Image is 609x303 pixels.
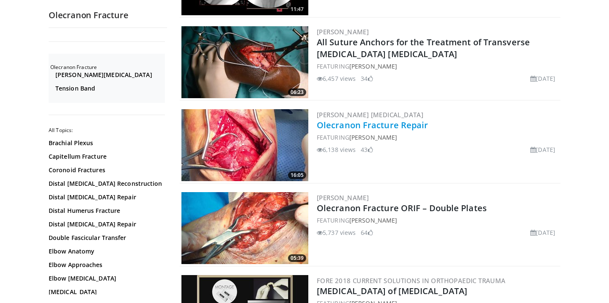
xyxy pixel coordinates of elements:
a: [PERSON_NAME] [349,62,397,70]
a: Elbow [MEDICAL_DATA] [49,274,163,283]
li: 6,457 views [317,74,356,83]
li: 43 [361,145,373,154]
a: [PERSON_NAME] [MEDICAL_DATA] [317,110,423,119]
span: 06:23 [288,88,306,96]
a: Distal [MEDICAL_DATA] Repair [49,220,163,229]
h2: Olecranon Fracture [50,64,165,71]
a: 06:23 [181,26,308,98]
h2: Olecranon Fracture [49,10,167,21]
a: [PERSON_NAME] [317,28,369,36]
li: [DATE] [530,228,555,237]
a: 16:05 [181,109,308,181]
a: [PERSON_NAME][MEDICAL_DATA] [55,71,163,79]
a: Olecranon Fracture Repair [317,119,428,131]
a: [MEDICAL_DATA] [49,288,163,296]
a: Distal Humerus Fracture [49,207,163,215]
a: 05:39 [181,192,308,264]
a: [MEDICAL_DATA] of [MEDICAL_DATA] [317,285,467,297]
div: FEATURING [317,216,559,225]
span: 16:05 [288,171,306,179]
li: [DATE] [530,74,555,83]
a: Distal [MEDICAL_DATA] Reconstruction [49,179,163,188]
div: FEATURING [317,62,559,71]
li: [DATE] [530,145,555,154]
a: Olecranon Fracture ORIF – Double Plates [317,202,487,214]
a: Double Fascicular Transfer [49,234,163,242]
a: [PERSON_NAME] [317,193,369,202]
li: 6,138 views [317,145,356,154]
a: Elbow Approaches [49,261,163,269]
h2: All Topics: [49,127,165,134]
div: FEATURING [317,133,559,142]
a: [PERSON_NAME] [349,216,397,224]
a: Coronoid Fractures [49,166,163,174]
a: Distal [MEDICAL_DATA] Repair [49,193,163,201]
a: Capitellum Fracture [49,152,163,161]
li: 34 [361,74,373,83]
a: [PERSON_NAME] [349,133,397,141]
span: 11:47 [288,6,306,13]
li: 64 [361,228,373,237]
a: Brachial Plexus [49,139,163,147]
a: Elbow Anatomy [49,247,163,256]
span: 05:39 [288,254,306,262]
a: All Suture Anchors for the Treatment of Transverse [MEDICAL_DATA] [MEDICAL_DATA] [317,36,530,60]
li: 5,737 views [317,228,356,237]
a: Tension Band [55,84,163,93]
img: 6cca6549-0377-49e0-9fbe-67c0c251917a.300x170_q85_crop-smart_upscale.jpg [181,192,308,264]
img: ab1fc4c6-81c8-4b4c-864f-917a8c23b356.300x170_q85_crop-smart_upscale.jpg [181,109,308,181]
img: 65446f44-e4e3-4655-91fc-e6391fb79db2.300x170_q85_crop-smart_upscale.jpg [181,26,308,98]
a: FORE 2018 Current Solutions in Orthopaedic Trauma [317,276,506,285]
